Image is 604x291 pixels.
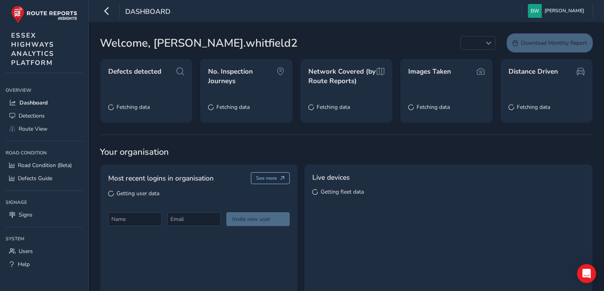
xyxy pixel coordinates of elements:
div: Road Condition [6,147,83,159]
span: [PERSON_NAME] [545,4,584,18]
span: Your organisation [100,146,593,158]
img: diamond-layout [528,4,542,18]
span: Defects detected [108,67,161,76]
div: Open Intercom Messenger [577,264,596,283]
span: Road Condition (Beta) [18,162,72,169]
span: Dashboard [19,99,48,107]
span: Most recent logins in organisation [108,173,214,183]
button: See more [251,172,290,184]
input: Email [167,212,221,226]
span: Users [19,247,33,255]
a: Road Condition (Beta) [6,159,83,172]
span: Images Taken [408,67,451,76]
a: Defects Guide [6,172,83,185]
span: ESSEX HIGHWAYS ANALYTICS PLATFORM [11,31,54,67]
input: Name [108,212,162,226]
span: Fetching data [216,103,250,111]
a: Help [6,258,83,271]
span: Defects Guide [18,175,52,182]
span: Dashboard [125,7,170,18]
a: Dashboard [6,96,83,109]
span: Distance Driven [508,67,558,76]
span: Signs [19,211,32,219]
span: Getting user data [117,190,159,197]
span: Fetching data [417,103,450,111]
span: Fetching data [517,103,550,111]
img: rr logo [11,6,77,23]
span: Welcome, [PERSON_NAME].whitfield2 [100,35,298,51]
span: Getting fleet data [321,188,364,196]
button: [PERSON_NAME] [528,4,587,18]
a: Users [6,245,83,258]
div: Signage [6,196,83,208]
span: No. Inspection Journeys [208,67,276,86]
span: Help [18,261,30,268]
a: Signs [6,208,83,221]
span: Network Covered (by Route Reports) [308,67,377,86]
span: Route View [19,125,48,133]
div: Overview [6,84,83,96]
span: Live devices [312,172,350,183]
span: See more [256,175,277,181]
div: System [6,233,83,245]
span: Fetching data [317,103,350,111]
a: Route View [6,122,83,135]
a: Detections [6,109,83,122]
span: Detections [19,112,45,120]
span: Fetching data [117,103,150,111]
